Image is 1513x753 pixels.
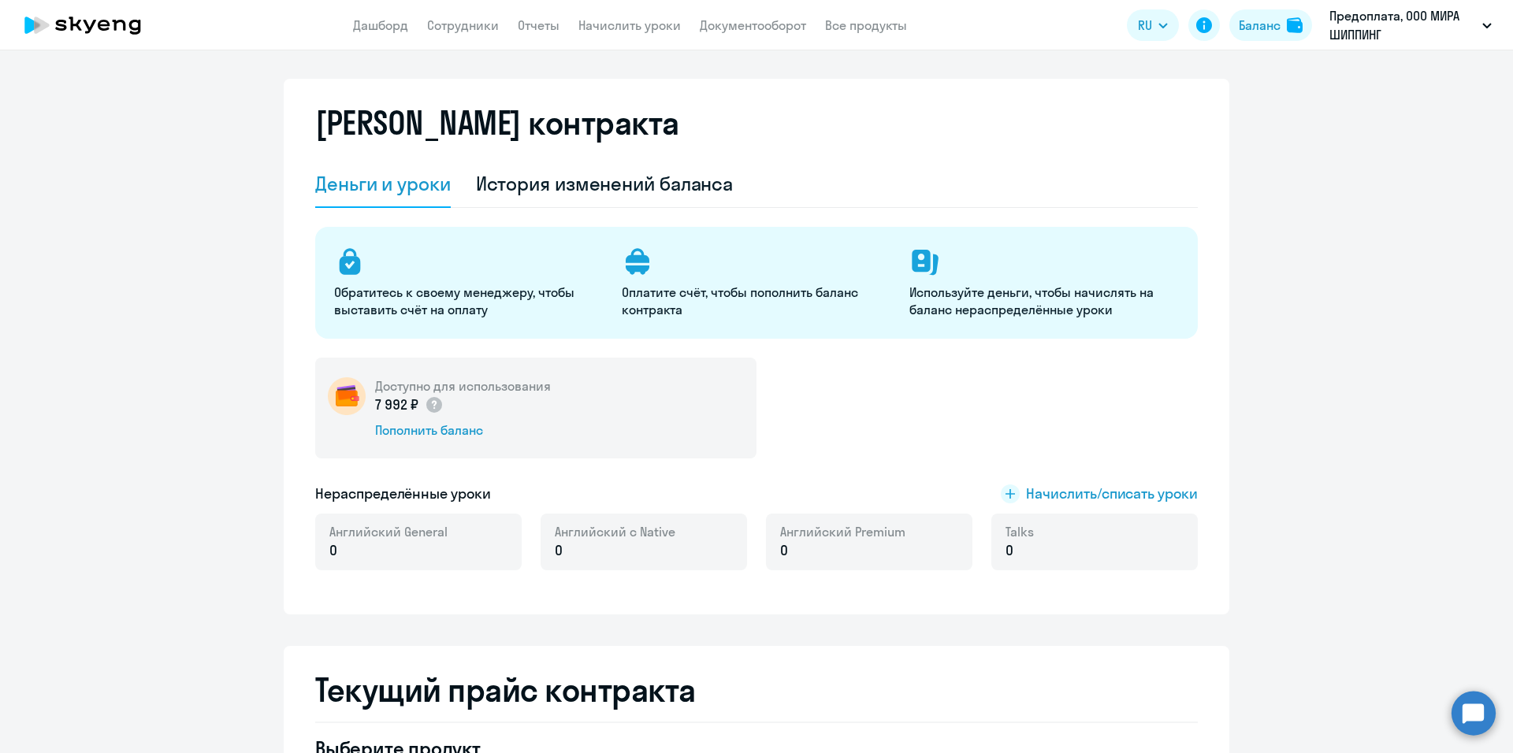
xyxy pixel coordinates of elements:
[700,17,806,33] a: Документооборот
[375,421,551,439] div: Пополнить баланс
[555,540,563,561] span: 0
[329,540,337,561] span: 0
[578,17,681,33] a: Начислить уроки
[315,171,451,196] div: Деньги и уроки
[315,484,491,504] h5: Нераспределённые уроки
[1322,6,1500,44] button: Предоплата, ООО МИРА ШИППИНГ
[1287,17,1303,33] img: balance
[1229,9,1312,41] button: Балансbalance
[375,377,551,395] h5: Доступно для использования
[329,523,448,540] span: Английский General
[1239,16,1281,35] div: Баланс
[780,540,788,561] span: 0
[315,671,1198,709] h2: Текущий прайс контракта
[328,377,366,415] img: wallet-circle.png
[315,104,679,142] h2: [PERSON_NAME] контракта
[518,17,559,33] a: Отчеты
[555,523,675,540] span: Английский с Native
[1006,540,1013,561] span: 0
[334,284,603,318] p: Обратитесь к своему менеджеру, чтобы выставить счёт на оплату
[1329,6,1476,44] p: Предоплата, ООО МИРА ШИППИНГ
[1138,16,1152,35] span: RU
[375,395,444,415] p: 7 992 ₽
[780,523,905,540] span: Английский Premium
[353,17,408,33] a: Дашборд
[1026,484,1198,504] span: Начислить/списать уроки
[427,17,499,33] a: Сотрудники
[622,284,890,318] p: Оплатите счёт, чтобы пополнить баланс контракта
[476,171,734,196] div: История изменений баланса
[1127,9,1179,41] button: RU
[909,284,1178,318] p: Используйте деньги, чтобы начислять на баланс нераспределённые уроки
[1006,523,1034,540] span: Talks
[825,17,907,33] a: Все продукты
